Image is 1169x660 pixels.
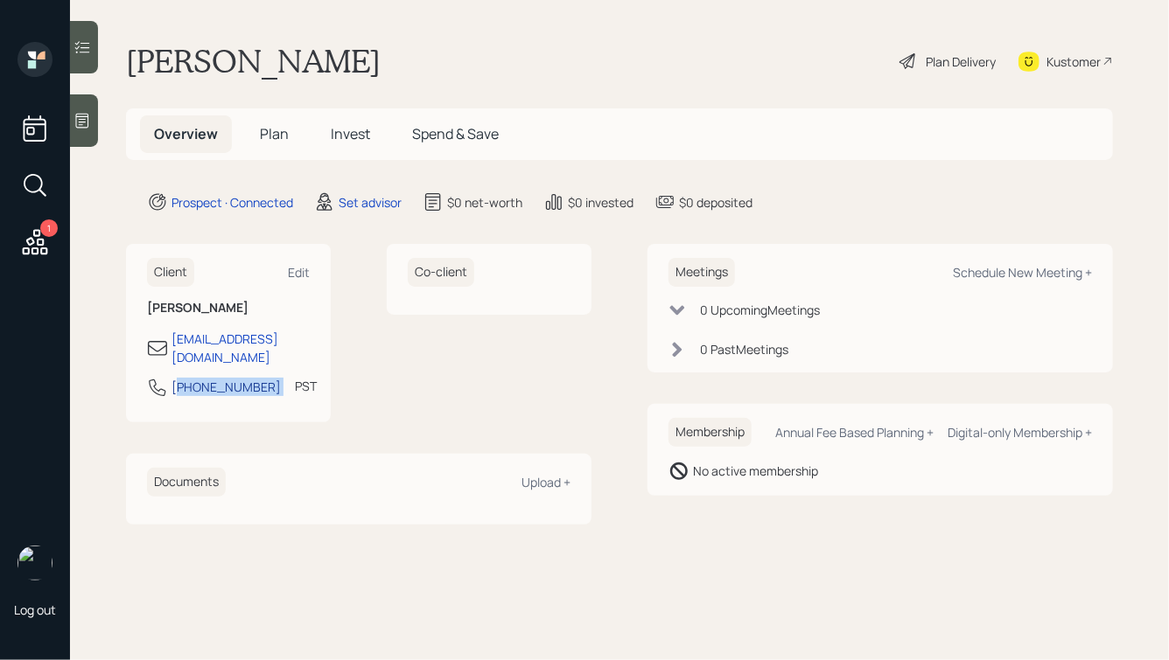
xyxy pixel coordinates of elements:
span: Plan [260,124,289,143]
img: hunter_neumayer.jpg [17,545,52,580]
span: Overview [154,124,218,143]
h6: Documents [147,468,226,497]
div: Log out [14,601,56,618]
div: Schedule New Meeting + [953,264,1092,281]
div: Edit [288,264,310,281]
h6: Meetings [668,258,735,287]
div: Set advisor [339,193,402,212]
div: $0 net-worth [447,193,522,212]
div: 0 Past Meeting s [700,340,788,358]
h1: [PERSON_NAME] [126,42,381,80]
div: Digital-only Membership + [948,424,1092,441]
h6: Co-client [408,258,474,287]
div: Annual Fee Based Planning + [775,424,934,441]
div: $0 invested [568,193,633,212]
div: [PHONE_NUMBER] [171,378,281,396]
div: Kustomer [1046,52,1101,71]
div: No active membership [693,462,818,480]
span: Spend & Save [412,124,499,143]
h6: Client [147,258,194,287]
div: Plan Delivery [926,52,996,71]
div: Prospect · Connected [171,193,293,212]
h6: [PERSON_NAME] [147,301,310,316]
span: Invest [331,124,370,143]
h6: Membership [668,418,752,447]
div: $0 deposited [679,193,752,212]
div: [EMAIL_ADDRESS][DOMAIN_NAME] [171,330,310,366]
div: 0 Upcoming Meeting s [700,301,820,319]
div: PST [295,377,317,395]
div: 1 [40,219,58,237]
div: Upload + [521,474,570,490]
